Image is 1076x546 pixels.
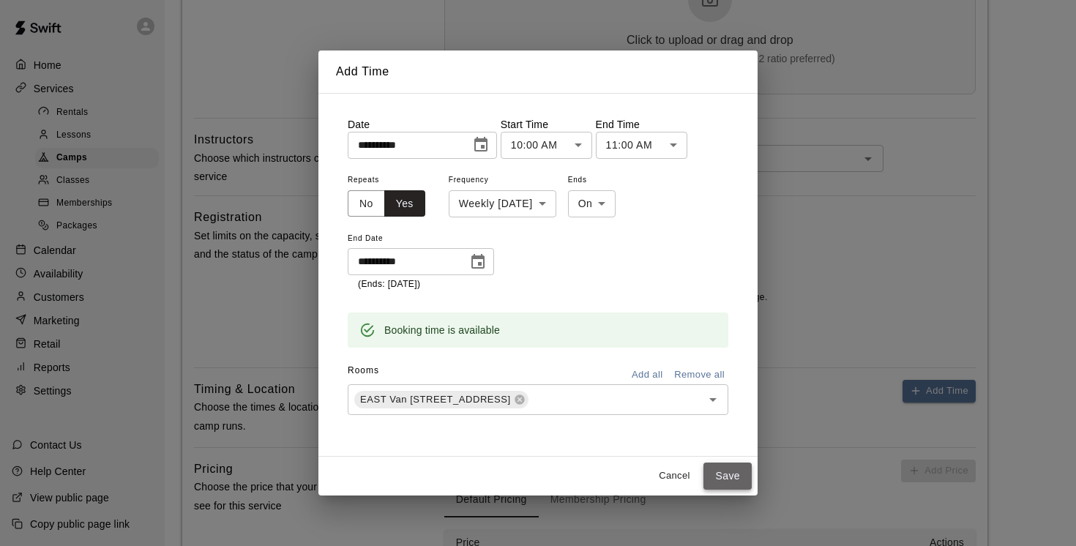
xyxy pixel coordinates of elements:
[384,190,425,217] button: Yes
[568,190,616,217] div: On
[348,171,437,190] span: Repeats
[651,465,698,487] button: Cancel
[670,364,728,386] button: Remove all
[318,51,758,93] h2: Add Time
[501,117,592,132] p: Start Time
[354,392,517,407] span: EAST Van [STREET_ADDRESS]
[596,132,687,159] div: 11:00 AM
[348,365,379,375] span: Rooms
[348,229,494,249] span: End Date
[348,117,497,132] p: Date
[703,463,752,490] button: Save
[348,190,385,217] button: No
[466,130,496,160] button: Choose date, selected date is Nov 10, 2025
[703,389,723,410] button: Open
[358,277,484,292] p: (Ends: [DATE])
[596,117,687,132] p: End Time
[348,190,425,217] div: outlined button group
[354,391,528,408] div: EAST Van [STREET_ADDRESS]
[624,364,670,386] button: Add all
[501,132,592,159] div: 10:00 AM
[449,190,556,217] div: Weekly [DATE]
[384,317,500,343] div: Booking time is available
[463,247,493,277] button: Choose date, selected date is Nov 24, 2025
[568,171,616,190] span: Ends
[449,171,556,190] span: Frequency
